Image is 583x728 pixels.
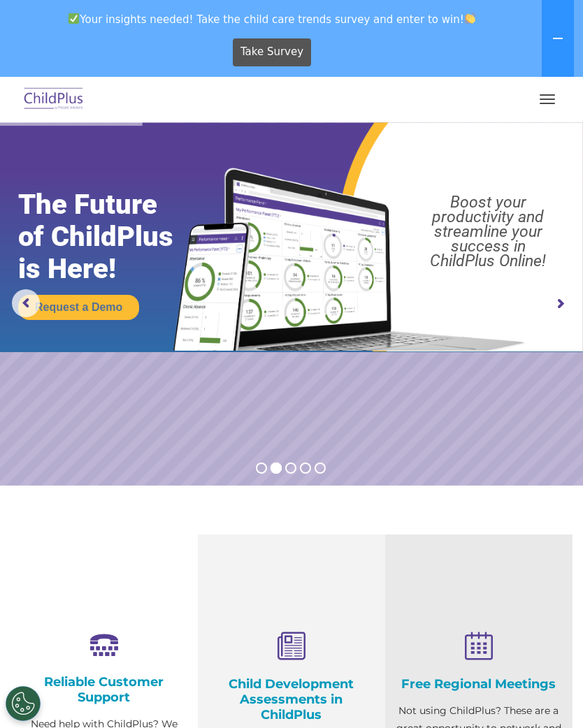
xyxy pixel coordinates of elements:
img: 👏 [465,13,475,24]
h4: Reliable Customer Support [21,674,187,705]
span: Take Survey [240,40,303,64]
span: Your insights needed! Take the child care trends survey and enter to win! [6,6,539,33]
rs-layer: Boost your productivity and streamline your success in ChildPlus Online! [402,195,575,268]
img: ChildPlus by Procare Solutions [21,83,87,116]
h4: Free Regional Meetings [396,676,562,692]
rs-layer: The Future of ChildPlus is Here! [18,189,204,285]
a: Take Survey [233,38,312,66]
h4: Child Development Assessments in ChildPlus [208,676,375,722]
img: ✅ [69,13,79,24]
button: Cookies Settings [6,686,41,721]
a: Request a Demo [18,295,139,320]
